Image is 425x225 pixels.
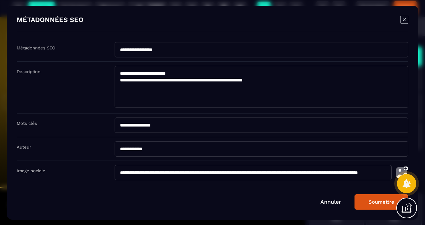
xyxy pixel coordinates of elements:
div: Sans avoir à changer, en respectant les liens familiaux et tout en vous émancipant du regard de l... [10,93,153,116]
img: photo-upload.002a6cb0.svg [395,165,408,180]
h4: MÉTADONNÉES SEO [17,16,84,25]
h2: Conférence inédite le 15 septembre à 18h00 [10,181,153,195]
label: Description [17,69,40,74]
span: charge mentale et émotionnelle [10,38,151,62]
button: Soumettre [355,194,408,210]
label: Mots clés [17,121,37,126]
div: Esclave de son patrimoine ? [10,13,153,38]
div: Sortez de la , tout en valorisant celui-ci. [10,38,153,75]
a: Annuler [320,199,341,205]
label: Auteur [17,145,31,150]
label: Image sociale [17,168,45,173]
label: Métadonnées SEO [17,45,55,50]
button: Je m'inscris ! [166,181,283,198]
